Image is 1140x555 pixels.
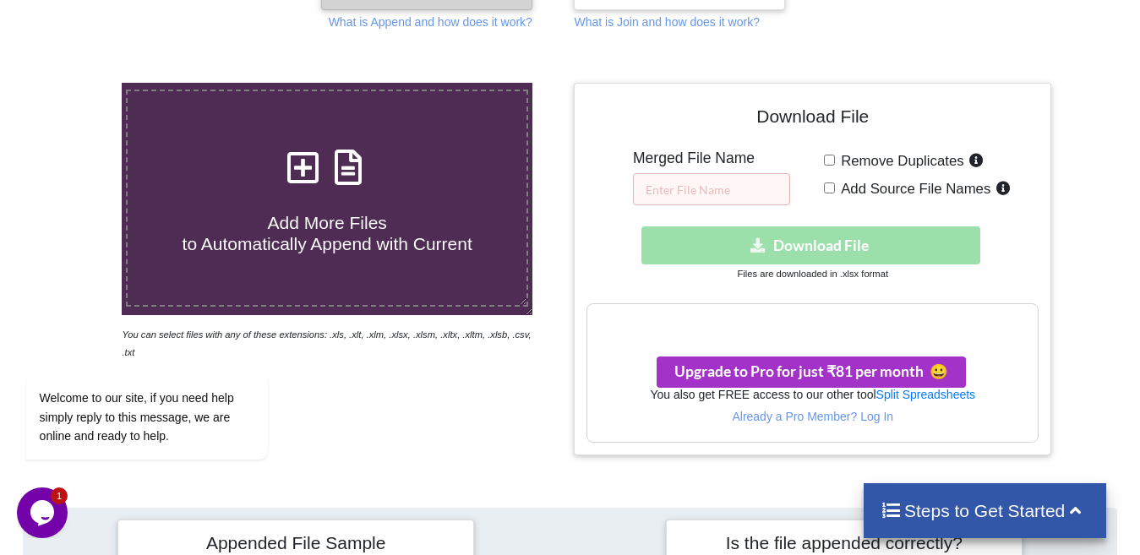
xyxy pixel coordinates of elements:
p: What is Append and how does it work? [329,14,532,30]
small: Files are downloaded in .xlsx format [738,269,888,279]
p: Already a Pro Member? Log In [587,408,1038,425]
span: Upgrade to Pro for just ₹81 per month [674,362,948,380]
i: You can select files with any of these extensions: .xls, .xlt, .xlm, .xlsx, .xlsm, .xltx, .xltm, ... [122,329,531,357]
input: Enter File Name [633,173,790,205]
h4: Steps to Get Started [881,500,1089,521]
h4: Is the file appended correctly? [679,532,1010,553]
iframe: chat widget [17,487,71,538]
span: Add More Files to Automatically Append with Current [183,213,472,253]
span: Remove Duplicates [835,153,964,169]
span: smile [924,362,948,380]
h6: You also get FREE access to our other tool [587,388,1038,402]
p: What is Join and how does it work? [574,14,759,30]
h5: Merged File Name [633,150,790,167]
span: Add Source File Names [835,181,990,197]
a: Split Spreadsheets [876,388,976,401]
h3: Your files are more than 1 MB [587,313,1038,331]
button: Upgrade to Pro for just ₹81 per monthsmile [657,356,966,388]
iframe: chat widget [17,222,321,479]
h4: Download File [586,95,1039,144]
